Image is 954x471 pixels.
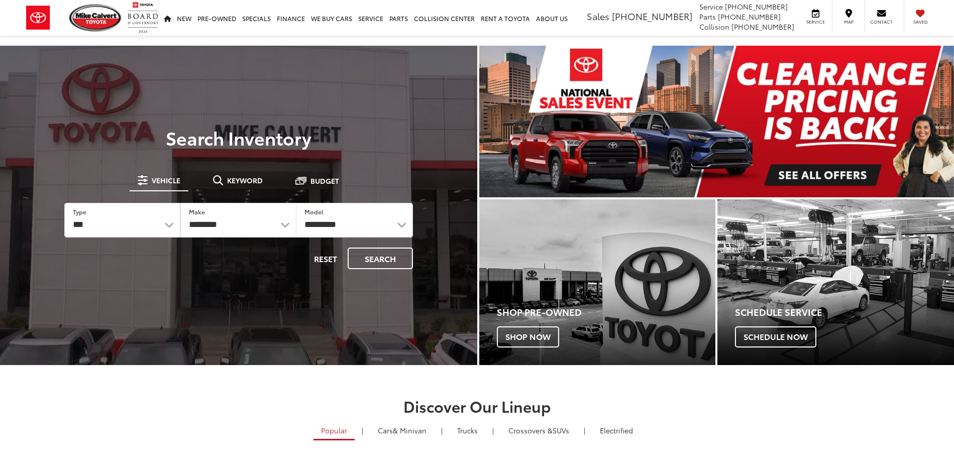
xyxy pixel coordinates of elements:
span: Service [699,2,723,12]
span: Shop Now [497,326,559,347]
a: Popular [313,422,355,440]
span: [PHONE_NUMBER] [731,22,794,32]
span: Schedule Now [735,326,816,347]
span: Vehicle [152,177,180,184]
span: Budget [310,177,339,184]
li: | [359,425,366,435]
a: SUVs [501,422,577,439]
a: Shop Pre-Owned Shop Now [479,199,716,365]
span: Keyword [227,177,263,184]
div: Toyota [717,199,954,365]
span: Sales [587,10,609,23]
span: Map [837,19,860,25]
a: Cars [370,422,434,439]
h4: Shop Pre-Owned [497,307,716,317]
a: Schedule Service Schedule Now [717,199,954,365]
button: Search [348,248,413,269]
h3: Search Inventory [42,128,435,148]
label: Type [73,207,86,216]
span: [PHONE_NUMBER] [725,2,788,12]
img: Mike Calvert Toyota [69,4,123,32]
li: | [581,425,588,435]
span: Service [804,19,827,25]
span: & Minivan [393,425,427,435]
label: Model [304,207,324,216]
span: Crossovers & [508,425,553,435]
h2: Discover Our Lineup [123,398,831,414]
span: Collision [699,22,729,32]
label: Make [189,207,205,216]
span: Parts [699,12,716,22]
a: Trucks [450,422,485,439]
li: | [439,425,445,435]
span: [PHONE_NUMBER] [718,12,781,22]
span: [PHONE_NUMBER] [612,10,692,23]
h4: Schedule Service [735,307,954,317]
button: Reset [305,248,346,269]
span: Contact [870,19,893,25]
span: Saved [909,19,931,25]
div: Toyota [479,199,716,365]
li: | [490,425,496,435]
a: Electrified [592,422,641,439]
